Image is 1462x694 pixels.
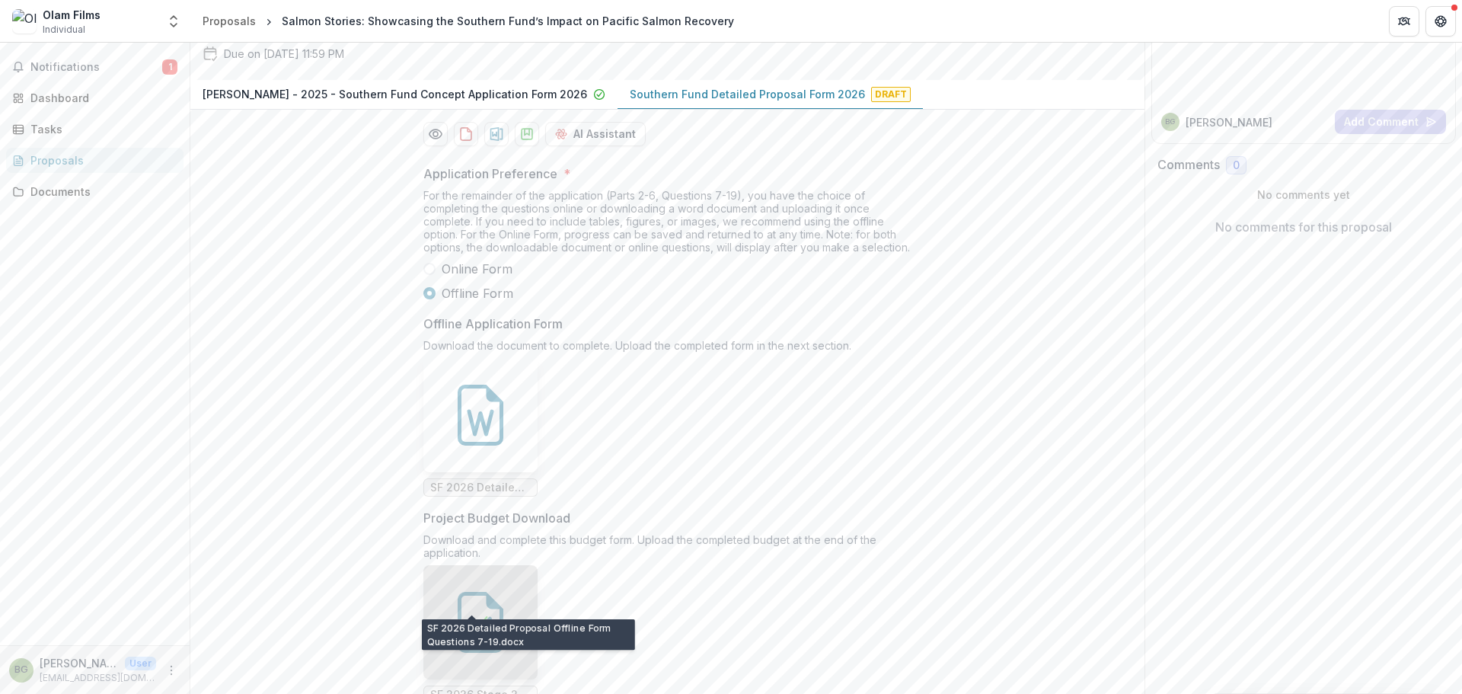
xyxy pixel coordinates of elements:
[30,61,162,74] span: Notifications
[6,179,184,204] a: Documents
[30,152,171,168] div: Proposals
[6,85,184,110] a: Dashboard
[1389,6,1419,37] button: Partners
[6,55,184,79] button: Notifications1
[1425,6,1456,37] button: Get Help
[30,184,171,200] div: Documents
[162,661,180,680] button: More
[203,86,587,102] p: [PERSON_NAME] - 2025 - Southern Fund Concept Application Form 2026
[630,86,865,102] p: Southern Fund Detailed Proposal Form 2026
[14,665,28,675] div: Ben Grayzel
[423,533,911,565] div: Download and complete this budget form. Upload the completed budget at the end of the application.
[1157,158,1220,172] h2: Comments
[203,13,256,29] div: Proposals
[1157,187,1451,203] p: No comments yet
[423,509,570,527] p: Project Budget Download
[1186,114,1272,130] p: [PERSON_NAME]
[1233,159,1240,172] span: 0
[43,7,101,23] div: Olam Films
[423,165,557,183] p: Application Preference
[40,655,119,671] p: [PERSON_NAME]
[515,122,539,146] button: download-proposal
[545,122,646,146] button: AI Assistant
[430,481,531,494] span: SF 2026 Detailed Proposal Offline Form Questions 7-19.docx
[12,9,37,34] img: Olam Films
[6,148,184,173] a: Proposals
[125,657,156,670] p: User
[423,358,538,497] div: SF 2026 Detailed Proposal Offline Form Questions 7-19.docx
[871,87,911,102] span: Draft
[484,122,509,146] button: download-proposal
[163,6,184,37] button: Open entity switcher
[423,189,911,260] div: For the remainder of the application (Parts 2-6, Questions 7-19), you have the choice of completi...
[442,284,513,302] span: Offline Form
[423,339,911,358] div: Download the document to complete. Upload the completed form in the next section.
[282,13,734,29] div: Salmon Stories: Showcasing the Southern Fund’s Impact on Pacific Salmon Recovery
[423,315,563,333] p: Offline Application Form
[196,10,262,32] a: Proposals
[43,23,85,37] span: Individual
[196,10,740,32] nav: breadcrumb
[40,671,156,685] p: [EMAIL_ADDRESS][DOMAIN_NAME]
[162,59,177,75] span: 1
[423,122,448,146] button: Preview 0071dd08-0692-445b-8d7c-8bcec9d48fdc-3.pdf
[1335,110,1446,134] button: Add Comment
[6,117,184,142] a: Tasks
[224,46,344,62] p: Due on [DATE] 11:59 PM
[1215,218,1392,236] p: No comments for this proposal
[1165,118,1175,126] div: Ben Grayzel
[30,121,171,137] div: Tasks
[454,122,478,146] button: download-proposal
[442,260,512,278] span: Online Form
[30,90,171,106] div: Dashboard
